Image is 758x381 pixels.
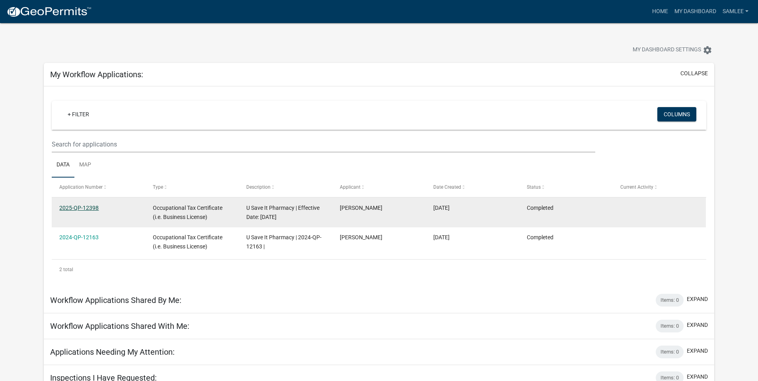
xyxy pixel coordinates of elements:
[687,373,708,381] button: expand
[433,234,450,240] span: 09/05/2024
[59,234,99,240] a: 2024-QP-12163
[52,152,74,178] a: Data
[703,45,712,55] i: settings
[657,107,696,121] button: Columns
[680,69,708,78] button: collapse
[145,178,239,197] datatable-header-cell: Type
[656,346,684,358] div: Items: 0
[50,295,181,305] h5: Workflow Applications Shared By Me:
[153,184,163,190] span: Type
[719,4,752,19] a: samlee
[44,86,714,287] div: collapse
[527,234,553,240] span: Completed
[153,205,222,220] span: Occupational Tax Certificate (i.e. Business License)
[527,184,541,190] span: Status
[61,107,95,121] a: + Filter
[52,260,706,279] div: 2 total
[612,178,706,197] datatable-header-cell: Current Activity
[50,321,189,331] h5: Workflow Applications Shared With Me:
[52,136,595,152] input: Search for applications
[332,178,426,197] datatable-header-cell: Applicant
[50,70,143,79] h5: My Workflow Applications:
[687,321,708,329] button: expand
[74,152,96,178] a: Map
[433,205,450,211] span: 10/18/2024
[656,320,684,332] div: Items: 0
[527,205,553,211] span: Completed
[59,184,103,190] span: Application Number
[246,234,322,250] span: U Save It Pharmacy | 2024-QP-12163 |
[340,184,360,190] span: Applicant
[656,294,684,307] div: Items: 0
[153,234,222,250] span: Occupational Tax Certificate (i.e. Business License)
[649,4,671,19] a: Home
[340,205,382,211] span: SAM LEE
[626,42,719,58] button: My Dashboard Settingssettings
[433,184,461,190] span: Date Created
[687,347,708,355] button: expand
[59,205,99,211] a: 2025-QP-12398
[340,234,382,240] span: SAM LEE
[620,184,653,190] span: Current Activity
[519,178,612,197] datatable-header-cell: Status
[687,295,708,303] button: expand
[50,347,175,357] h5: Applications Needing My Attention:
[633,45,701,55] span: My Dashboard Settings
[239,178,332,197] datatable-header-cell: Description
[671,4,719,19] a: My Dashboard
[426,178,519,197] datatable-header-cell: Date Created
[246,205,320,220] span: U Save It Pharmacy | Effective Date: 01/01/2025
[246,184,271,190] span: Description
[52,178,145,197] datatable-header-cell: Application Number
